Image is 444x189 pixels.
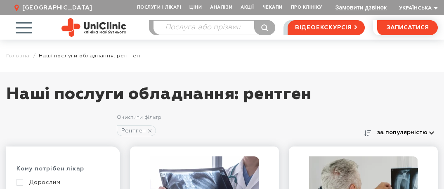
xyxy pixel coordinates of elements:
img: Uniclinic [61,18,126,37]
span: записатися [387,25,429,31]
button: записатися [377,20,438,35]
button: Замовити дзвінок [335,4,387,11]
div: Кому потрібен лікар [17,165,110,179]
span: відеоекскурсія [295,21,352,35]
input: Послуга або прізвище [154,21,275,35]
span: Українська [399,6,432,11]
a: Рентген [117,125,156,136]
h1: Наші послуги обладнання: рентген [6,84,438,113]
button: за популярністю [373,127,438,138]
span: Наші послуги обладнання: рентген [39,53,140,59]
button: Українська [397,5,438,12]
a: Очистити фільтр [117,115,161,120]
a: Головна [6,53,30,59]
a: Дорослим [17,179,108,186]
a: відеоекскурсія [288,20,365,35]
span: [GEOGRAPHIC_DATA] [22,4,92,12]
